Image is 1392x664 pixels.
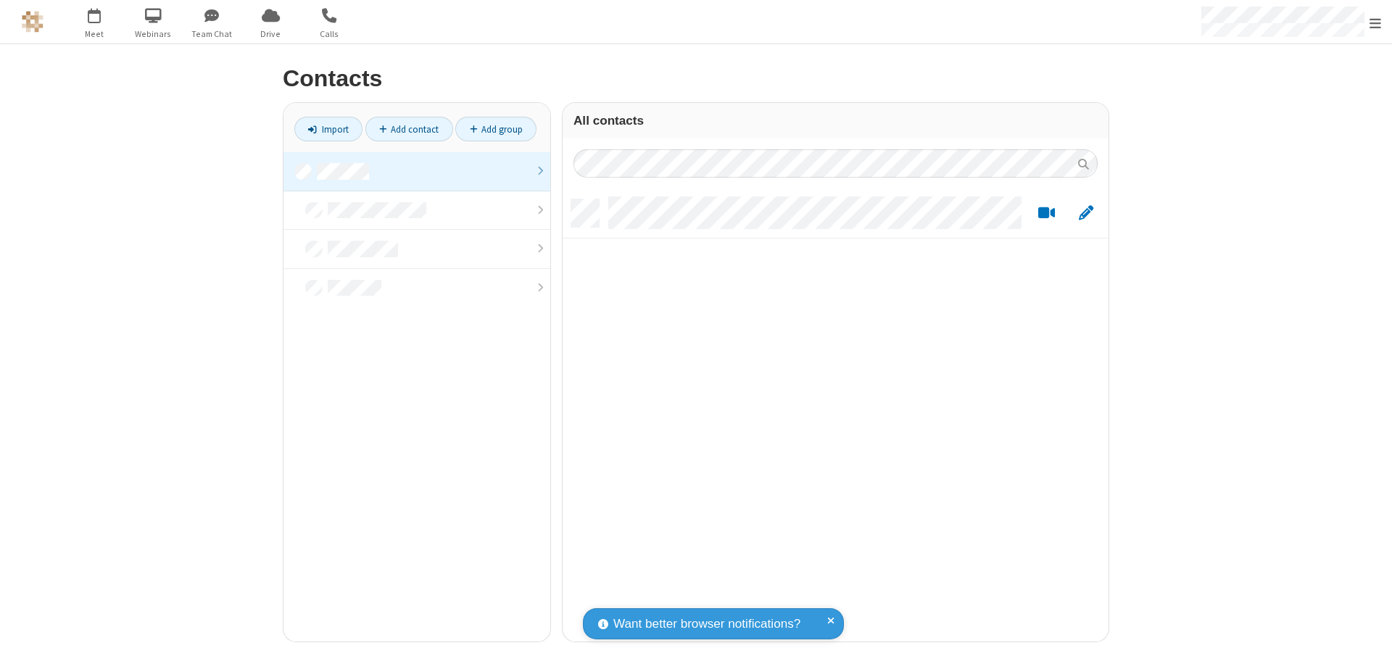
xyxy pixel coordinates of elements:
span: Drive [244,28,298,41]
span: Want better browser notifications? [613,615,800,634]
span: Calls [302,28,357,41]
div: grid [563,188,1109,642]
a: Add contact [365,117,453,141]
button: Start a video meeting [1032,204,1061,223]
span: Webinars [126,28,181,41]
span: Meet [67,28,122,41]
span: Team Chat [185,28,239,41]
h3: All contacts [573,114,1098,128]
a: Add group [455,117,536,141]
img: QA Selenium DO NOT DELETE OR CHANGE [22,11,43,33]
h2: Contacts [283,66,1109,91]
iframe: Chat [1356,626,1381,654]
button: Edit [1072,204,1100,223]
a: Import [294,117,362,141]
